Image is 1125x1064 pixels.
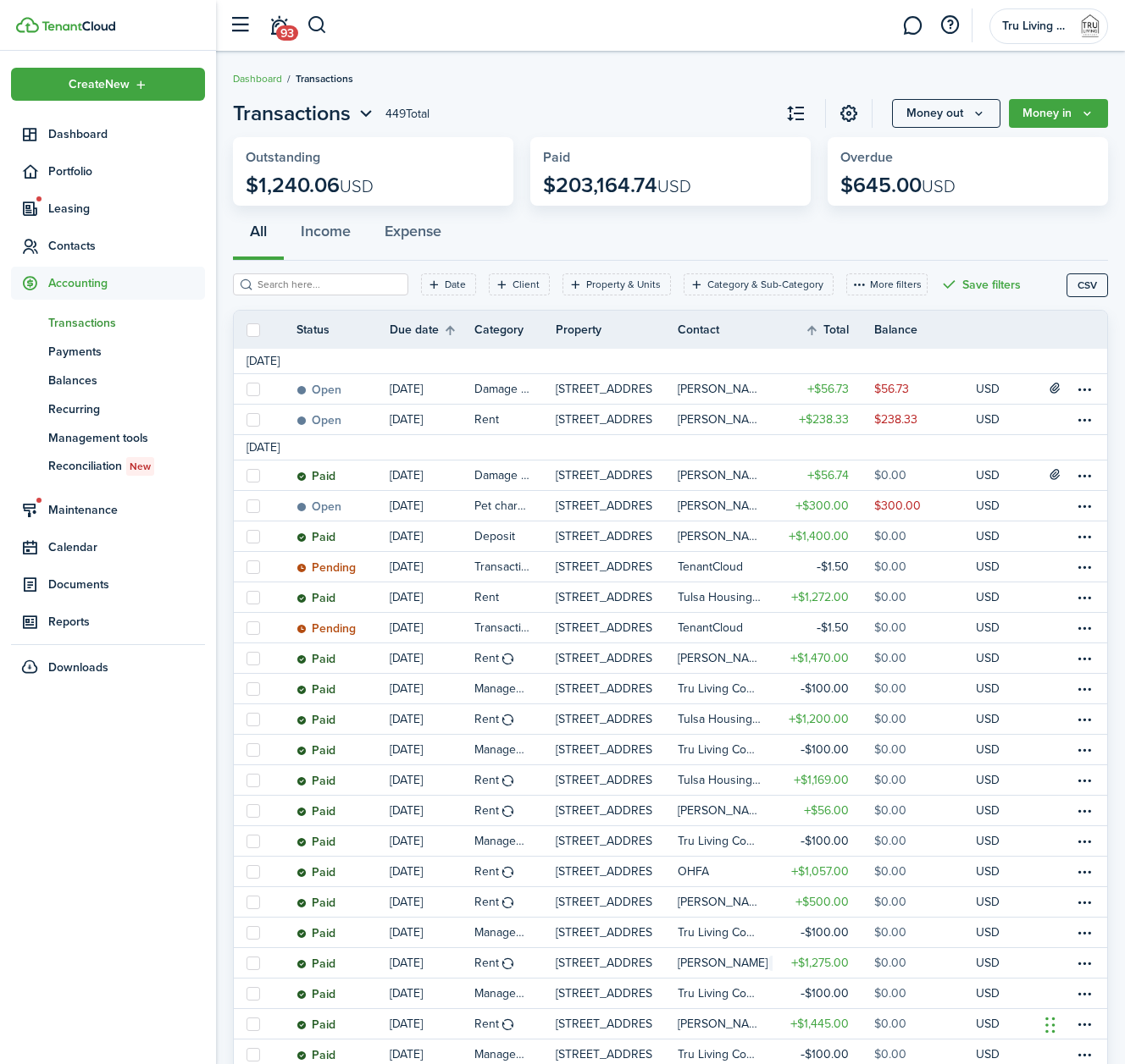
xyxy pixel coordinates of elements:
th: Sort [390,320,474,340]
table-amount-title: $1.50 [817,619,849,637]
table-amount-description: $238.33 [874,411,917,428]
status: Paid [296,592,335,605]
a: [DATE] [390,491,474,521]
a: Paid [296,796,390,825]
a: [DATE] [390,552,474,582]
table-profile-info-text: Tulsa Housing Authority [678,713,762,726]
a: Paid [296,521,390,551]
span: Dashboard [48,125,205,143]
table-profile-info-text: Tulsa Housing Authority [678,774,762,787]
table-amount-title: $56.73 [807,380,849,398]
a: [STREET_ADDRESS] [556,613,678,642]
p: USD [976,771,1000,789]
a: [STREET_ADDRESS] [556,582,678,612]
a: Rent [474,582,556,612]
a: Paid [296,765,390,795]
filter-tag: Open filter [489,273,550,295]
filter-tag-label: Client [513,277,540,292]
table-info-title: Rent [474,802,499,819]
a: Tulsa Housing Authority [678,704,773,734]
span: Payments [48,343,205,361]
p: [STREET_ADDRESS][PERSON_NAME] [556,649,652,667]
a: ReconciliationNew [11,452,205,481]
a: Messaging [896,4,928,47]
a: $1,272.00 [773,582,874,612]
filter-tag: Open filter [421,273,476,295]
p: [STREET_ADDRESS][PERSON_NAME] [556,411,652,428]
p: USD [976,411,1000,428]
a: $0.00 [874,613,976,642]
status: Paid [296,775,335,788]
table-info-title: Management fees [474,741,530,758]
p: [DATE] [390,588,423,606]
button: Money out [892,99,1000,128]
a: $56.74 [773,460,874,490]
a: [STREET_ADDRESS] [556,796,678,825]
table-amount-description: $0.00 [874,802,906,819]
table-profile-info-text: [PERSON_NAME] [678,383,762,396]
table-amount-title: $100.00 [801,832,849,850]
widget-stats-title: Outstanding [246,150,501,165]
table-amount-title: $238.33 [799,411,849,428]
a: $1.50 [773,613,874,642]
p: USD [976,802,1000,819]
button: Open menu [233,98,377,129]
table-info-title: Management fees [474,680,530,697]
p: [STREET_ADDRESS] [556,466,652,484]
p: [STREET_ADDRESS][PERSON_NAME] [556,497,652,515]
a: $1,200.00 [773,704,874,734]
a: Paid [296,674,390,703]
a: Payments [11,337,205,366]
a: [DATE] [390,796,474,825]
a: $56.73 [874,374,976,404]
p: [DATE] [390,680,423,697]
span: Transactions [233,98,351,129]
a: [STREET_ADDRESS] [556,460,678,490]
table-amount-description: $0.00 [874,649,906,667]
span: Create New [69,79,130,91]
p: [DATE] [390,771,423,789]
a: Tru Living Company, LLC [678,826,773,856]
span: Management tools [48,429,205,447]
p: [DATE] [390,411,423,428]
a: $300.00 [773,491,874,521]
table-amount-title: $100.00 [801,741,849,758]
a: [DATE] [390,613,474,642]
a: $0.00 [874,460,976,490]
button: Save filters [940,273,1021,295]
button: CSV [1067,273,1108,297]
widget-stats-title: Overdue [840,150,1095,165]
a: Management tools [11,423,205,452]
a: USD [976,674,1022,703]
p: [STREET_ADDRESS][PERSON_NAME] [556,527,652,545]
a: Pending [296,613,390,642]
table-profile-info-text: Tru Living Company, LLC [678,682,762,696]
button: Open resource center [935,11,964,40]
a: USD [976,613,1022,642]
table-info-title: Rent [474,771,499,789]
a: [STREET_ADDRESS] [556,674,678,703]
table-amount-description: $0.00 [874,680,906,697]
a: USD [976,735,1022,764]
p: [STREET_ADDRESS] [556,832,652,850]
a: [PERSON_NAME] [678,491,773,521]
a: [DATE] [390,643,474,673]
table-amount-title: $1.50 [817,558,849,576]
a: Rent [474,796,556,825]
a: USD [976,826,1022,856]
p: [DATE] [390,558,423,576]
table-amount-description: $0.00 [874,466,906,484]
header-page-total: 449 Total [385,105,429,123]
table-amount-description: $0.00 [874,832,906,850]
p: USD [976,466,1000,484]
img: TenantCloud [42,21,115,31]
a: Dashboard [233,71,282,86]
a: USD [976,582,1022,612]
a: Pet charge [474,491,556,521]
table-info-title: Transaction Fee [474,558,530,576]
table-info-title: Rent [474,411,499,428]
a: USD [976,521,1022,551]
a: Notifications [263,4,295,47]
p: USD [976,649,1000,667]
th: Sort [805,320,874,340]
